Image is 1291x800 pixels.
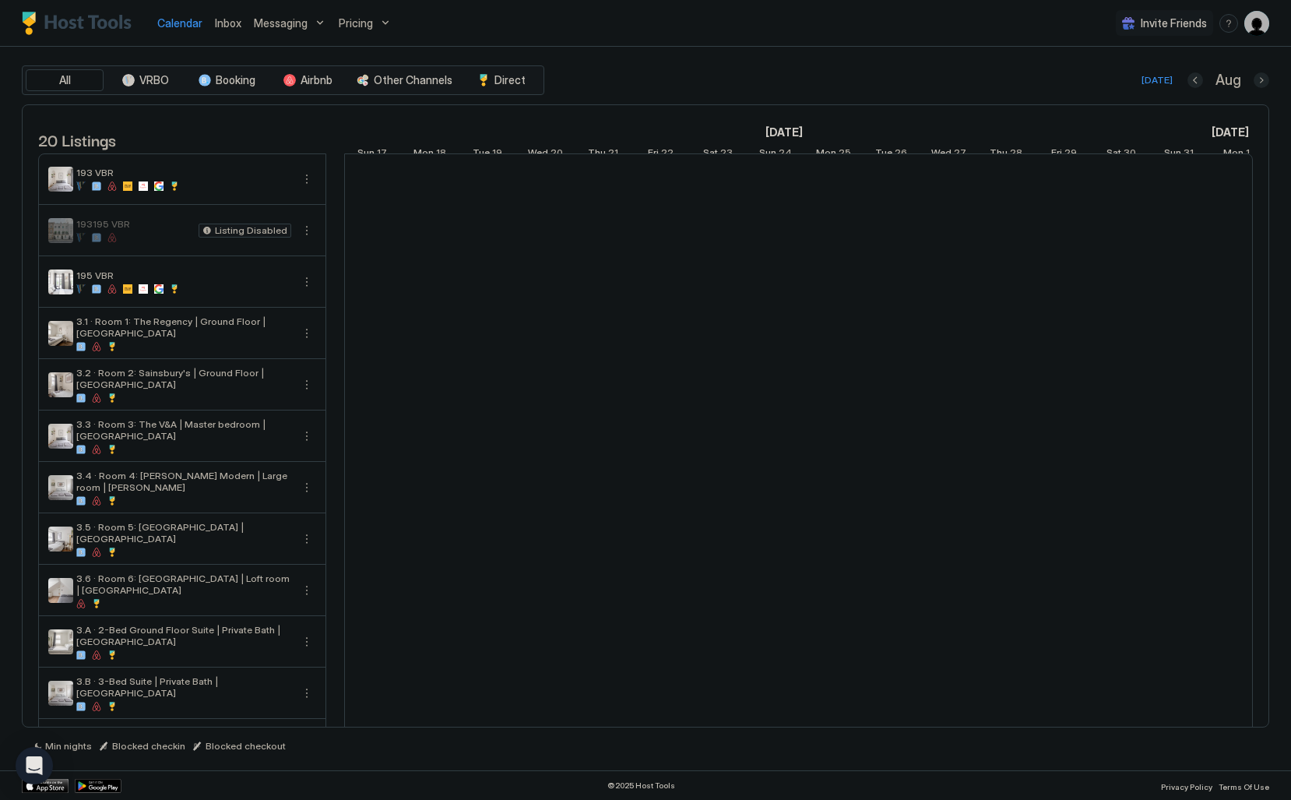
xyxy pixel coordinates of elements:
span: Wed [528,146,548,163]
div: Open Intercom Messenger [16,747,53,784]
span: Other Channels [374,73,452,87]
button: Booking [188,69,266,91]
a: Inbox [215,15,241,31]
span: Privacy Policy [1161,782,1212,791]
a: September 1, 2025 [1219,143,1254,166]
span: Thu [990,146,1008,163]
span: 30 [1124,146,1136,163]
a: August 2, 2025 [762,121,807,143]
a: August 18, 2025 [410,143,450,166]
a: August 29, 2025 [1047,143,1081,166]
div: User profile [1244,11,1269,36]
span: 3.6 · Room 6: [GEOGRAPHIC_DATA] | Loft room | [GEOGRAPHIC_DATA] [76,573,291,596]
div: menu [297,375,316,394]
span: 22 [661,146,674,163]
button: Previous month [1187,72,1203,88]
span: 3.3 · Room 3: The V&A | Master bedroom | [GEOGRAPHIC_DATA] [76,418,291,442]
span: Invite Friends [1141,16,1207,30]
button: More options [297,684,316,703]
button: More options [297,324,316,343]
button: More options [297,581,316,600]
span: VRBO [139,73,169,87]
a: Google Play Store [75,779,121,793]
button: VRBO [107,69,185,91]
button: Other Channels [350,69,459,91]
button: All [26,69,104,91]
a: August 25, 2025 [812,143,855,166]
span: Airbnb [301,73,332,87]
span: Tue [473,146,490,163]
div: menu [297,478,316,497]
a: August 22, 2025 [644,143,677,166]
a: August 26, 2025 [871,143,911,166]
span: Thu [588,146,606,163]
button: More options [297,375,316,394]
div: menu [297,170,316,189]
span: Mon [413,146,434,163]
a: August 28, 2025 [986,143,1026,166]
button: More options [297,427,316,446]
span: Wed [931,146,952,163]
div: listing image [48,321,73,346]
span: 20 Listings [38,128,116,151]
div: menu [297,581,316,600]
div: [DATE] [1141,73,1173,87]
span: Inbox [215,16,241,30]
a: Privacy Policy [1161,777,1212,794]
a: Terms Of Use [1219,777,1269,794]
div: menu [297,427,316,446]
div: listing image [48,218,73,243]
span: Pricing [339,16,373,30]
span: Fri [1051,146,1062,163]
span: 195 VBR [76,270,291,281]
span: 17 [377,146,387,163]
button: More options [297,221,316,240]
span: 26 [895,146,907,163]
span: 24 [779,146,792,163]
button: More options [297,170,316,189]
span: © 2025 Host Tools [607,781,675,791]
div: listing image [48,372,73,397]
span: Booking [216,73,255,87]
span: Sun [1164,146,1181,163]
span: Mon [816,146,836,163]
span: Calendar [157,16,202,30]
a: Host Tools Logo [22,12,139,35]
span: 27 [954,146,966,163]
a: August 24, 2025 [755,143,796,166]
div: listing image [48,681,73,706]
span: Direct [494,73,526,87]
a: August 17, 2025 [354,143,391,166]
span: Min nights [45,740,92,752]
button: Airbnb [269,69,346,91]
button: [DATE] [1139,71,1175,90]
span: 19 [492,146,502,163]
button: More options [297,273,316,291]
span: 23 [720,146,733,163]
span: 1 [1246,146,1250,163]
div: listing image [48,270,73,294]
div: tab-group [22,65,544,95]
div: listing image [48,167,73,192]
div: menu [297,530,316,548]
div: menu [297,324,316,343]
span: Sun [357,146,375,163]
span: Blocked checkin [112,740,185,752]
div: App Store [22,779,69,793]
a: August 21, 2025 [584,143,622,166]
a: August 19, 2025 [469,143,506,166]
span: 18 [436,146,446,163]
span: Tue [875,146,892,163]
a: August 27, 2025 [927,143,970,166]
span: Sat [1106,146,1121,163]
span: 20 [551,146,563,163]
div: menu [1219,14,1238,33]
div: menu [297,273,316,291]
span: 3.5 · Room 5: [GEOGRAPHIC_DATA] | [GEOGRAPHIC_DATA] [76,521,291,544]
span: Sun [759,146,776,163]
button: More options [297,633,316,651]
span: Mon [1223,146,1244,163]
a: August 31, 2025 [1160,143,1198,166]
span: Messaging [254,16,308,30]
